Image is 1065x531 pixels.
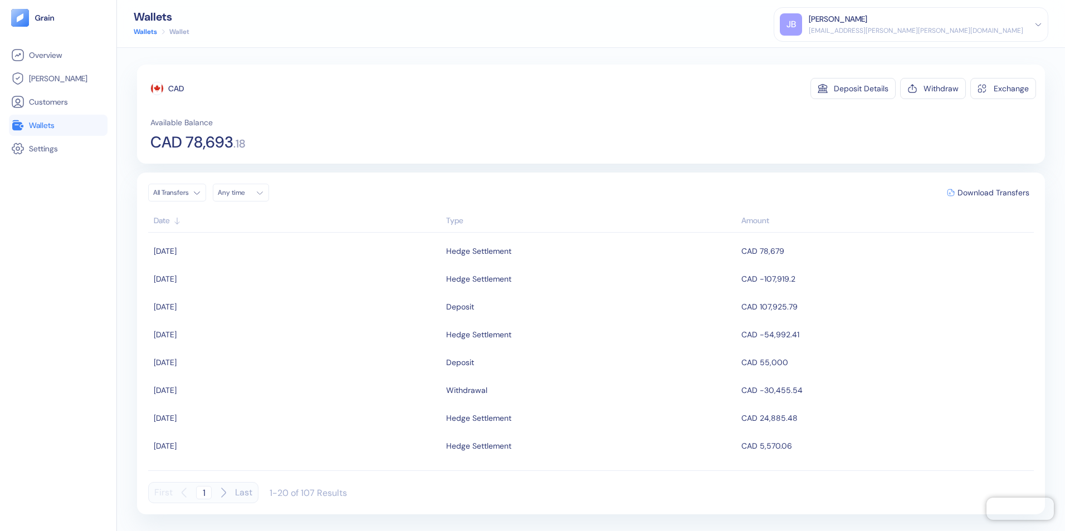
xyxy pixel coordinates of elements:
[739,404,1034,432] td: CAD 24,885.48
[446,297,474,316] div: Deposit
[148,376,443,404] td: [DATE]
[900,78,966,99] button: Withdraw
[154,215,441,227] div: Sort ascending
[11,95,105,109] a: Customers
[809,26,1023,36] div: [EMAIL_ADDRESS][PERSON_NAME][PERSON_NAME][DOMAIN_NAME]
[134,27,157,37] a: Wallets
[148,348,443,376] td: [DATE]
[446,215,736,227] div: Sort ascending
[446,325,511,344] div: Hedge Settlement
[11,119,105,132] a: Wallets
[148,265,443,293] td: [DATE]
[739,237,1034,265] td: CAD 78,679
[168,83,184,94] div: CAD
[970,78,1036,99] button: Exchange
[148,404,443,432] td: [DATE]
[446,436,511,455] div: Hedge Settlement
[29,96,68,107] span: Customers
[150,117,213,128] span: Available Balance
[233,138,246,149] span: . 18
[213,184,269,201] button: Any time
[11,72,105,85] a: [PERSON_NAME]
[741,215,1028,227] div: Sort descending
[29,143,58,154] span: Settings
[810,78,896,99] button: Deposit Details
[446,269,511,288] div: Hedge Settlement
[924,85,959,92] div: Withdraw
[148,293,443,321] td: [DATE]
[218,188,251,197] div: Any time
[235,482,252,503] button: Last
[739,321,1034,348] td: CAD -54,992.41
[834,85,888,92] div: Deposit Details
[11,142,105,155] a: Settings
[29,73,87,84] span: [PERSON_NAME]
[148,321,443,348] td: [DATE]
[11,9,29,27] img: logo-tablet-V2.svg
[994,85,1029,92] div: Exchange
[11,48,105,62] a: Overview
[148,237,443,265] td: [DATE]
[739,293,1034,321] td: CAD 107,925.79
[986,498,1054,520] iframe: Chatra live chat
[739,265,1034,293] td: CAD -107,919.2
[739,432,1034,460] td: CAD 5,570.06
[446,242,511,260] div: Hedge Settlement
[134,11,189,22] div: Wallets
[154,482,173,503] button: First
[29,120,55,131] span: Wallets
[35,14,55,22] img: logo
[446,409,511,427] div: Hedge Settlement
[780,13,802,36] div: JB
[446,353,474,372] div: Deposit
[739,460,1034,488] td: CAD -41,112.01
[739,376,1034,404] td: CAD -30,455.54
[739,348,1034,376] td: CAD 55,000
[446,464,487,483] div: Withdrawal
[942,184,1034,201] button: Download Transfers
[809,13,867,25] div: [PERSON_NAME]
[148,432,443,460] td: [DATE]
[150,135,233,150] span: CAD 78,693
[957,189,1029,196] span: Download Transfers
[148,460,443,488] td: [DATE]
[29,50,62,61] span: Overview
[446,381,487,400] div: Withdrawal
[270,487,347,499] div: 1-20 of 107 Results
